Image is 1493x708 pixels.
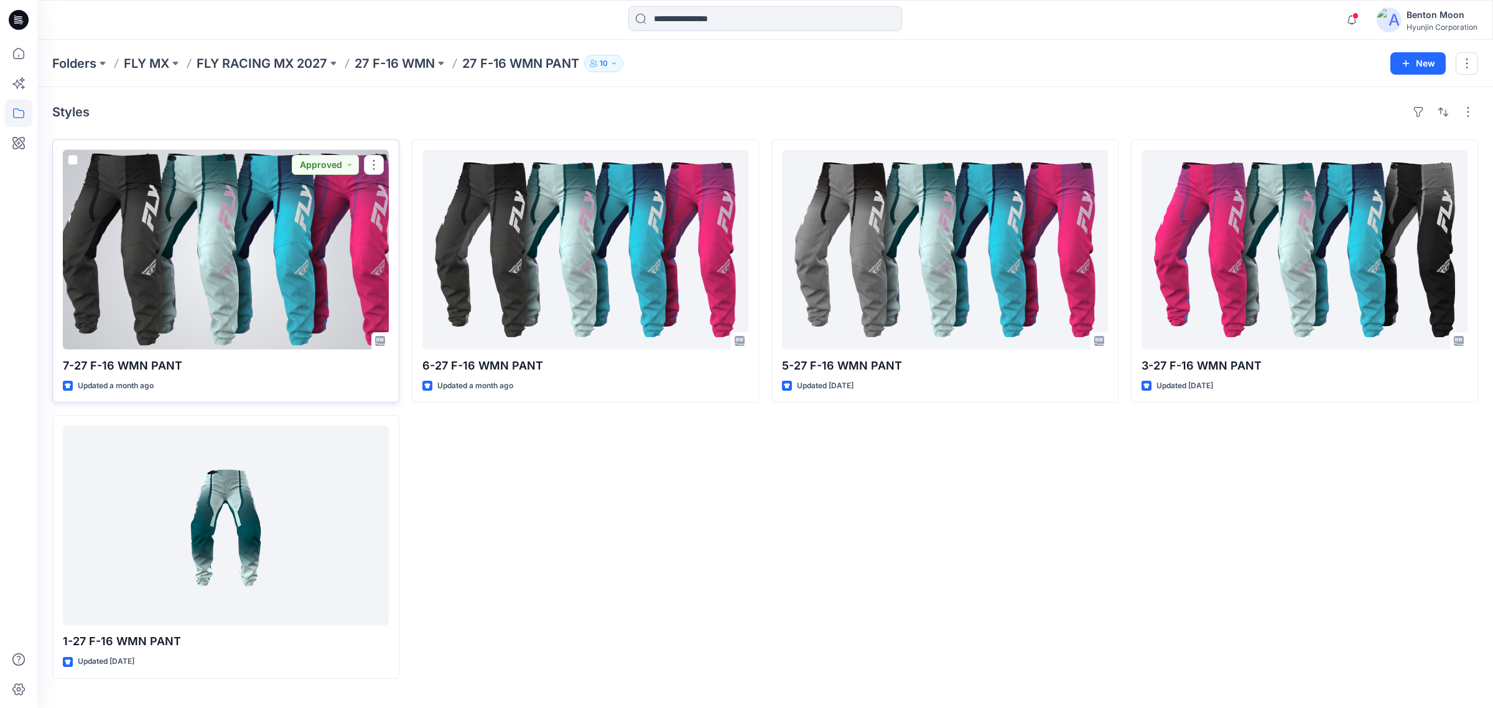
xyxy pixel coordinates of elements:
p: Updated a month ago [437,380,513,393]
p: 3-27 F-16 WMN PANT [1142,357,1467,375]
div: Benton Moon [1407,7,1477,22]
img: avatar [1377,7,1402,32]
p: Updated [DATE] [78,655,134,668]
a: 6-27 F-16 WMN PANT [422,150,748,350]
a: FLY RACING MX 2027 [197,55,327,72]
p: 6-27 F-16 WMN PANT [422,357,748,375]
button: New [1390,52,1446,75]
button: 10 [584,55,623,72]
p: 10 [600,57,608,70]
a: FLY MX [124,55,169,72]
p: 1-27 F-16 WMN PANT [63,633,389,650]
p: Updated a month ago [78,380,154,393]
h4: Styles [52,105,90,119]
p: Updated [DATE] [797,380,853,393]
a: 3-27 F-16 WMN PANT [1142,150,1467,350]
a: Folders [52,55,96,72]
p: 5-27 F-16 WMN PANT [782,357,1108,375]
p: 7-27 F-16 WMN PANT [63,357,389,375]
a: 1-27 F-16 WMN PANT [63,426,389,625]
a: 7-27 F-16 WMN PANT [63,150,389,350]
a: 5-27 F-16 WMN PANT [782,150,1108,350]
a: 27 F-16 WMN [355,55,435,72]
p: 27 F-16 WMN PANT [462,55,579,72]
div: Hyunjin Corporation [1407,22,1477,32]
p: Updated [DATE] [1156,380,1213,393]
